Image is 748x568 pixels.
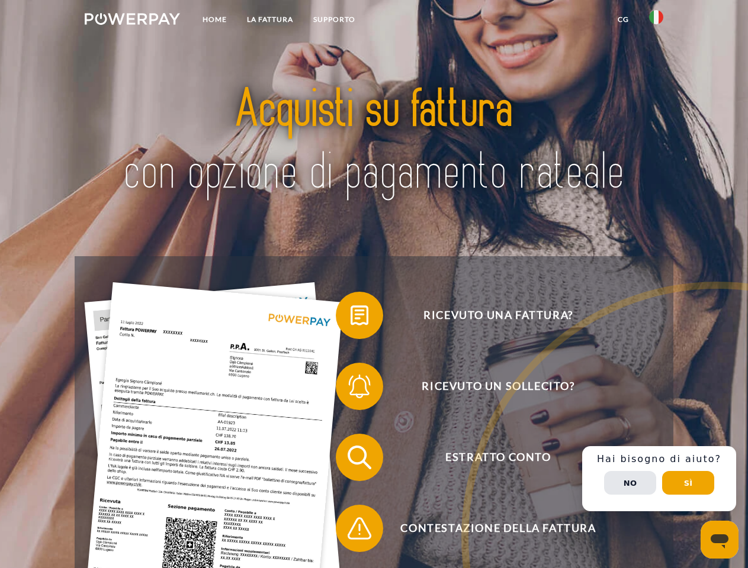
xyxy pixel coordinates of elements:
a: Home [192,9,237,30]
a: Supporto [303,9,365,30]
div: Schnellhilfe [582,446,736,511]
button: Ricevuto un sollecito? [336,363,644,410]
img: title-powerpay_it.svg [113,57,635,227]
button: Estratto conto [336,434,644,481]
span: Contestazione della fattura [353,505,643,552]
img: logo-powerpay-white.svg [85,13,180,25]
span: Ricevuto una fattura? [353,292,643,339]
h3: Hai bisogno di aiuto? [589,453,729,465]
button: Contestazione della fattura [336,505,644,552]
img: qb_bill.svg [345,301,374,330]
button: No [604,471,656,495]
iframe: Pulsante per aprire la finestra di messaggistica [701,521,739,559]
a: CG [608,9,639,30]
button: Ricevuto una fattura? [336,292,644,339]
a: LA FATTURA [237,9,303,30]
img: qb_search.svg [345,443,374,472]
img: it [649,10,663,24]
img: qb_bell.svg [345,372,374,401]
img: qb_warning.svg [345,514,374,543]
span: Ricevuto un sollecito? [353,363,643,410]
span: Estratto conto [353,434,643,481]
button: Sì [662,471,714,495]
